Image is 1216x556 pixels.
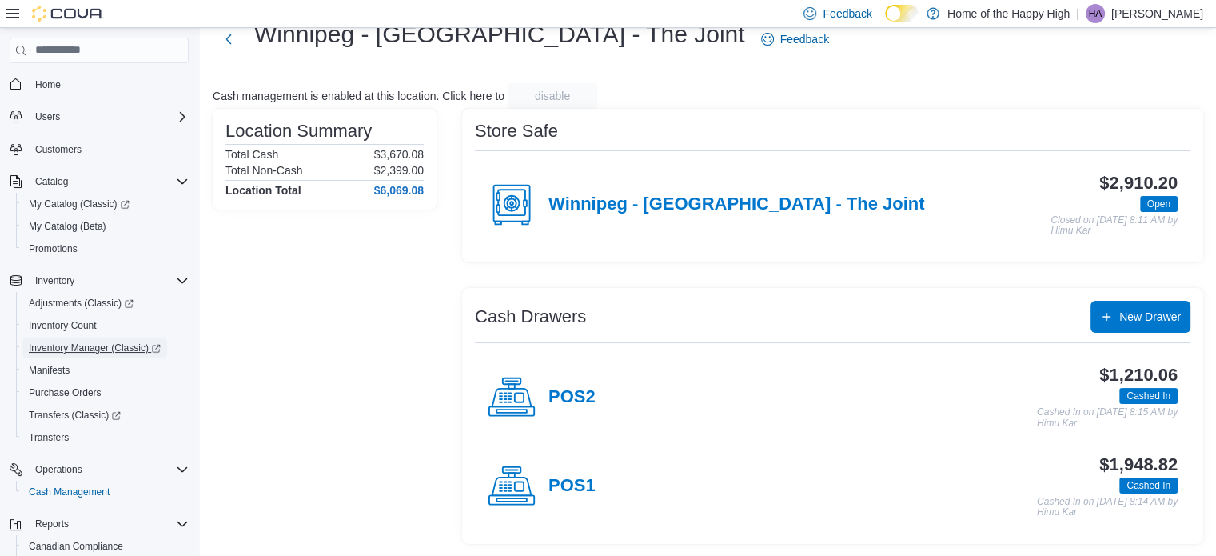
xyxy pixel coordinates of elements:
span: Cashed In [1126,478,1170,493]
h6: Total Cash [225,148,278,161]
span: My Catalog (Beta) [22,217,189,236]
a: Customers [29,140,88,159]
span: Feedback [780,31,829,47]
span: Purchase Orders [22,383,189,402]
button: Inventory [3,270,195,292]
span: Cash Management [29,486,110,498]
button: New Drawer [1090,301,1190,333]
span: Cashed In [1119,388,1178,404]
span: Inventory [29,271,189,290]
a: Transfers [22,428,75,447]
div: Hussain Abbas [1086,4,1105,23]
p: Closed on [DATE] 8:11 AM by Himu Kar [1051,215,1178,237]
span: Manifests [22,361,189,380]
span: Reports [35,518,69,530]
span: Canadian Compliance [29,540,123,553]
p: Cashed In on [DATE] 8:15 AM by Himu Kar [1037,407,1178,429]
span: Inventory Manager (Classic) [29,342,161,354]
button: Promotions [16,238,195,260]
a: Transfers (Classic) [22,406,127,425]
p: Home of the Happy High [947,4,1070,23]
span: Inventory [35,274,74,287]
span: Home [29,74,189,94]
span: My Catalog (Beta) [29,220,106,233]
span: Reports [29,514,189,534]
span: Users [29,107,189,126]
input: Dark Mode [885,5,919,22]
span: Adjustments (Classic) [22,294,189,313]
a: Purchase Orders [22,383,108,402]
span: New Drawer [1119,309,1181,325]
span: Manifests [29,364,70,377]
h3: $1,948.82 [1099,455,1178,474]
span: Transfers [29,431,69,444]
span: Open [1147,197,1170,211]
button: Next [213,23,245,55]
span: Users [35,110,60,123]
span: Catalog [29,172,189,191]
span: Transfers [22,428,189,447]
p: Cashed In on [DATE] 8:14 AM by Himu Kar [1037,497,1178,518]
a: My Catalog (Beta) [22,217,113,236]
h4: $6,069.08 [374,184,424,197]
button: Inventory [29,271,81,290]
h4: Winnipeg - [GEOGRAPHIC_DATA] - The Joint [548,194,924,215]
button: Manifests [16,359,195,382]
span: Promotions [29,242,78,255]
span: My Catalog (Classic) [29,198,130,210]
a: Inventory Count [22,316,103,335]
span: Inventory Count [29,319,97,332]
button: Purchase Orders [16,382,195,404]
a: Feedback [755,23,835,55]
p: Cash management is enabled at this location. Click here to [213,90,504,102]
span: Feedback [823,6,871,22]
span: Operations [29,460,189,479]
p: $2,399.00 [374,164,424,177]
span: Promotions [22,239,189,258]
button: Home [3,73,195,96]
button: Users [3,106,195,128]
span: Catalog [35,175,68,188]
span: disable [535,88,570,104]
button: Catalog [29,172,74,191]
span: My Catalog (Classic) [22,194,189,214]
a: Inventory Manager (Classic) [16,337,195,359]
a: My Catalog (Classic) [22,194,136,214]
a: Inventory Manager (Classic) [22,338,167,358]
button: Transfers [16,426,195,449]
button: Customers [3,138,195,161]
button: Cash Management [16,481,195,503]
a: Adjustments (Classic) [16,292,195,314]
button: Catalog [3,170,195,193]
button: Inventory Count [16,314,195,337]
h3: $1,210.06 [1099,366,1178,385]
span: Transfers (Classic) [29,409,121,422]
button: Operations [29,460,89,479]
h3: Cash Drawers [475,307,586,326]
span: Operations [35,463,82,476]
span: Canadian Compliance [22,537,189,556]
h3: Store Safe [475,122,558,141]
span: Open [1140,196,1178,212]
button: Reports [3,513,195,535]
span: Customers [29,139,189,159]
span: HA [1089,4,1102,23]
h1: Winnipeg - [GEOGRAPHIC_DATA] - The Joint [254,18,745,50]
a: Canadian Compliance [22,537,130,556]
a: Transfers (Classic) [16,404,195,426]
span: Cashed In [1126,389,1170,403]
span: Cashed In [1119,478,1178,494]
span: Cash Management [22,482,189,502]
button: disable [508,83,597,109]
span: Adjustments (Classic) [29,297,134,310]
span: Inventory Count [22,316,189,335]
h3: Location Summary [225,122,372,141]
a: Manifests [22,361,76,380]
h4: Location Total [225,184,301,197]
img: Cova [32,6,104,22]
span: Inventory Manager (Classic) [22,338,189,358]
h3: $2,910.20 [1099,174,1178,193]
h4: POS1 [548,476,596,497]
p: | [1076,4,1079,23]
